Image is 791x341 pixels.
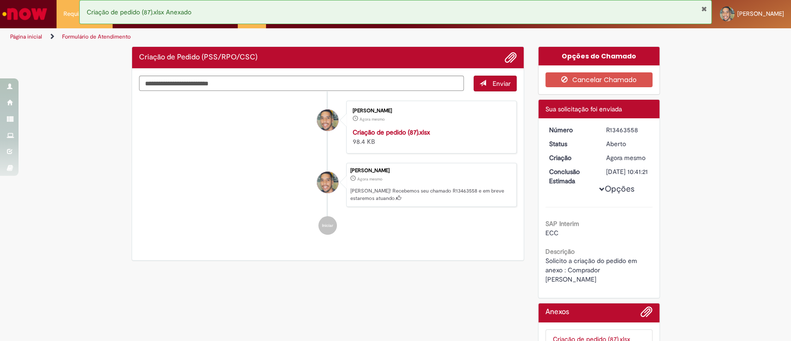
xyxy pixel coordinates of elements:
span: [PERSON_NAME] [737,10,784,18]
button: Fechar Notificação [701,5,707,13]
h2: Criação de Pedido (PSS/RPO/CSC) Histórico de tíquete [139,53,258,62]
span: ECC [545,229,558,237]
div: [PERSON_NAME] [350,168,512,174]
span: Sua solicitação foi enviada [545,105,622,113]
div: [DATE] 10:41:21 [606,167,649,176]
span: Agora mesmo [357,176,382,182]
time: 29/08/2025 16:41:14 [360,116,385,122]
li: William Souza da Silva [139,163,517,207]
span: Solicito a criação do pedido em anexo : Comprador [PERSON_NAME] [545,257,639,283]
ul: Trilhas de página [7,28,520,45]
button: Cancelar Chamado [545,72,652,87]
dt: Conclusão Estimada [542,167,599,186]
span: Requisições [63,9,96,19]
time: 29/08/2025 16:41:18 [357,176,382,182]
dt: Criação [542,153,599,162]
div: William Souza da Silva [317,172,338,193]
span: Enviar [493,79,511,88]
div: 29/08/2025 16:41:18 [606,153,649,162]
a: Página inicial [10,33,42,40]
ul: Histórico de tíquete [139,91,517,244]
a: Formulário de Atendimento [62,33,131,40]
div: William Souza da Silva [317,109,338,131]
h2: Anexos [545,308,569,316]
span: Agora mesmo [360,116,385,122]
img: ServiceNow [1,5,49,23]
div: 98.4 KB [353,128,507,146]
button: Adicionar anexos [505,51,517,64]
textarea: Digite sua mensagem aqui... [139,76,464,91]
b: Descrição [545,247,575,256]
b: SAP Interim [545,219,579,228]
span: Criação de pedido (87).xlsx Anexado [87,8,191,16]
div: Aberto [606,139,649,148]
dt: Número [542,125,599,135]
div: R13463558 [606,125,649,135]
button: Enviar [474,76,517,91]
time: 29/08/2025 16:41:18 [606,154,645,162]
a: Criação de pedido (87).xlsx [353,128,430,136]
p: [PERSON_NAME]! Recebemos seu chamado R13463558 e em breve estaremos atuando. [350,187,512,202]
span: Agora mesmo [606,154,645,162]
dt: Status [542,139,599,148]
div: Opções do Chamado [538,47,659,65]
div: [PERSON_NAME] [353,108,507,114]
button: Adicionar anexos [640,306,652,322]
